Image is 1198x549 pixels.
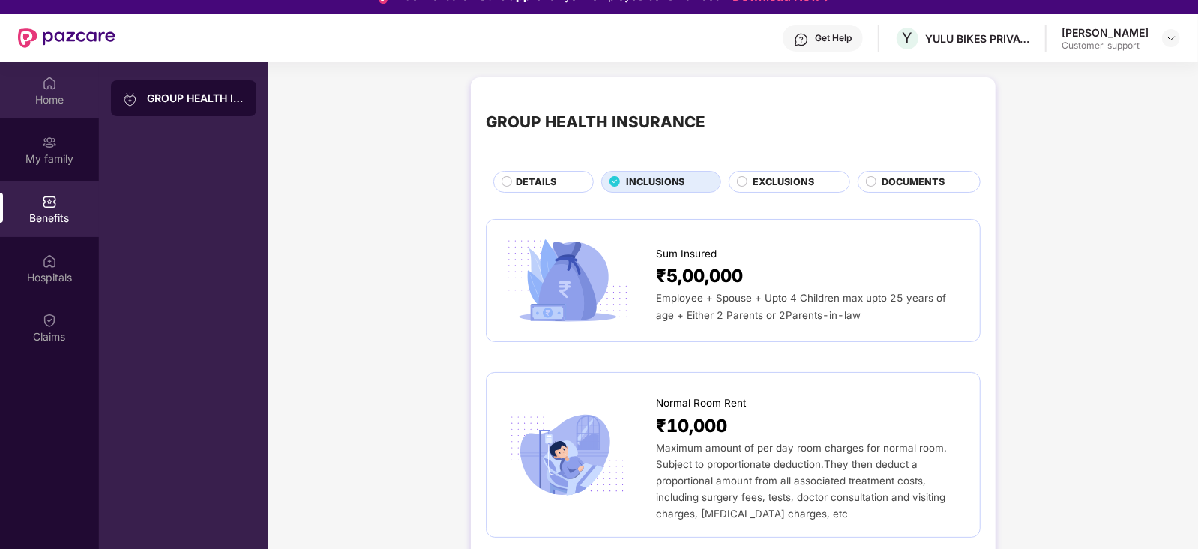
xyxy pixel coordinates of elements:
[18,28,115,48] img: New Pazcare Logo
[42,76,57,91] img: svg+xml;base64,PHN2ZyBpZD0iSG9tZSIgeG1sbnM9Imh0dHA6Ly93d3cudzMub3JnLzIwMDAvc3ZnIiB3aWR0aD0iMjAiIG...
[42,253,57,268] img: svg+xml;base64,PHN2ZyBpZD0iSG9zcGl0YWxzIiB4bWxucz0iaHR0cDovL3d3dy53My5vcmcvMjAwMC9zdmciIHdpZHRoPS...
[1165,32,1177,44] img: svg+xml;base64,PHN2ZyBpZD0iRHJvcGRvd24tMzJ4MzIiIHhtbG5zPSJodHRwOi8vd3d3LnczLm9yZy8yMDAwL3N2ZyIgd2...
[147,91,244,106] div: GROUP HEALTH INSURANCE
[1062,25,1149,40] div: [PERSON_NAME]
[753,175,814,190] span: EXCLUSIONS
[656,442,947,520] span: Maximum amount of per day room charges for normal room. Subject to proportionate deduction.They t...
[516,175,556,190] span: DETAILS
[42,194,57,209] img: svg+xml;base64,PHN2ZyBpZD0iQmVuZWZpdHMiIHhtbG5zPSJodHRwOi8vd3d3LnczLm9yZy8yMDAwL3N2ZyIgd2lkdGg9Ij...
[656,262,743,289] span: ₹5,00,000
[626,175,685,190] span: INCLUSIONS
[42,313,57,328] img: svg+xml;base64,PHN2ZyBpZD0iQ2xhaW0iIHhtbG5zPSJodHRwOi8vd3d3LnczLm9yZy8yMDAwL3N2ZyIgd2lkdGg9IjIwIi...
[656,292,946,320] span: Employee + Spouse + Upto 4 Children max upto 25 years of age + Either 2 Parents or 2Parents-in-law
[794,32,809,47] img: svg+xml;base64,PHN2ZyBpZD0iSGVscC0zMngzMiIgeG1sbnM9Imh0dHA6Ly93d3cudzMub3JnLzIwMDAvc3ZnIiB3aWR0aD...
[123,91,138,106] img: svg+xml;base64,PHN2ZyB3aWR0aD0iMjAiIGhlaWdodD0iMjAiIHZpZXdCb3g9IjAgMCAyMCAyMCIgZmlsbD0ibm9uZSIgeG...
[486,110,705,134] div: GROUP HEALTH INSURANCE
[882,175,945,190] span: DOCUMENTS
[42,135,57,150] img: svg+xml;base64,PHN2ZyB3aWR0aD0iMjAiIGhlaWdodD0iMjAiIHZpZXdCb3g9IjAgMCAyMCAyMCIgZmlsbD0ibm9uZSIgeG...
[502,409,633,501] img: icon
[656,412,727,439] span: ₹10,000
[815,32,852,44] div: Get Help
[925,31,1030,46] div: YULU BIKES PRIVATE LIMITED
[656,246,717,262] span: Sum Insured
[1062,40,1149,52] div: Customer_support
[656,395,746,411] span: Normal Room Rent
[903,29,913,47] span: Y
[502,235,633,326] img: icon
